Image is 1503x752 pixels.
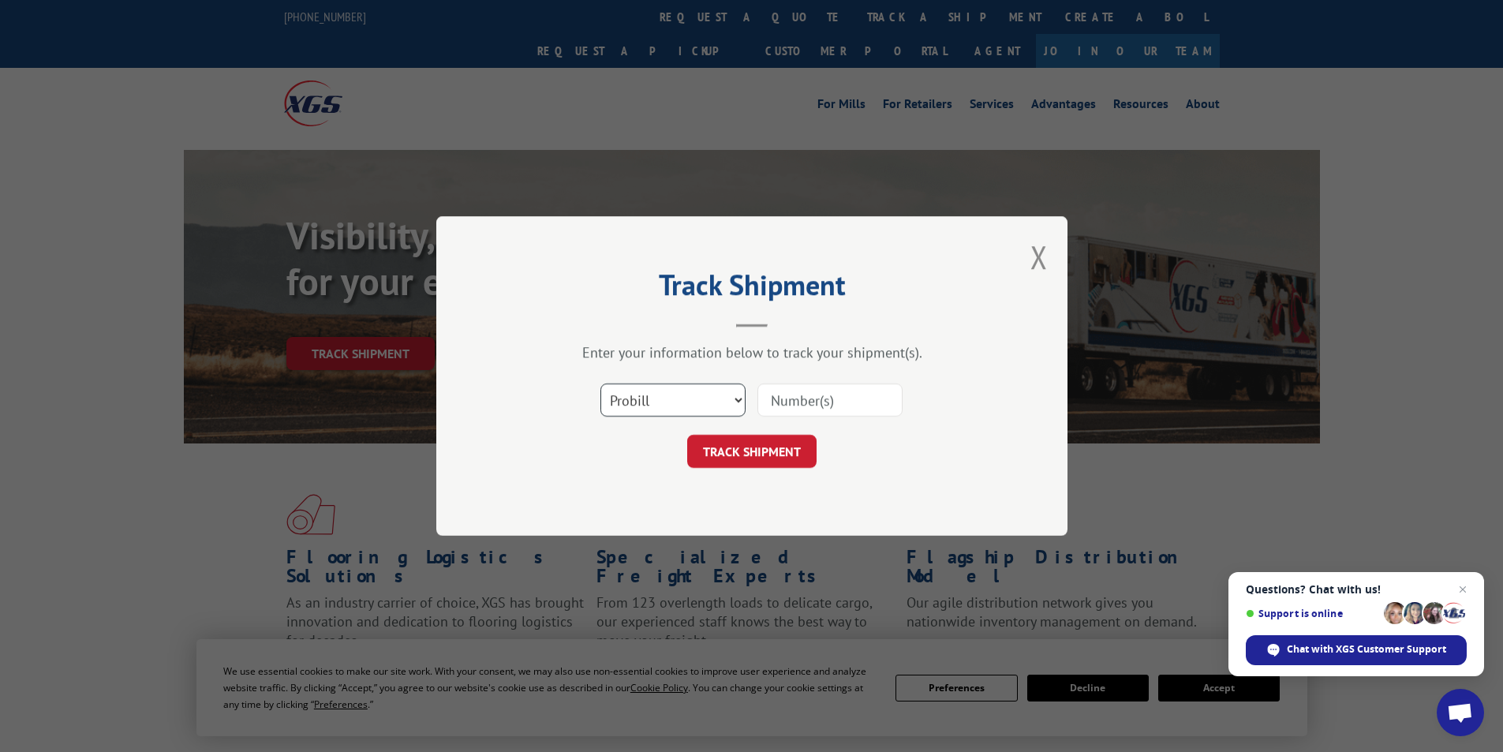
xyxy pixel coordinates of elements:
[687,435,817,468] button: TRACK SHIPMENT
[1437,689,1484,736] div: Open chat
[1246,635,1467,665] div: Chat with XGS Customer Support
[1246,583,1467,596] span: Questions? Chat with us!
[515,274,989,304] h2: Track Shipment
[1453,580,1472,599] span: Close chat
[1246,608,1378,619] span: Support is online
[757,383,903,417] input: Number(s)
[1287,642,1446,657] span: Chat with XGS Customer Support
[515,343,989,361] div: Enter your information below to track your shipment(s).
[1030,236,1048,278] button: Close modal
